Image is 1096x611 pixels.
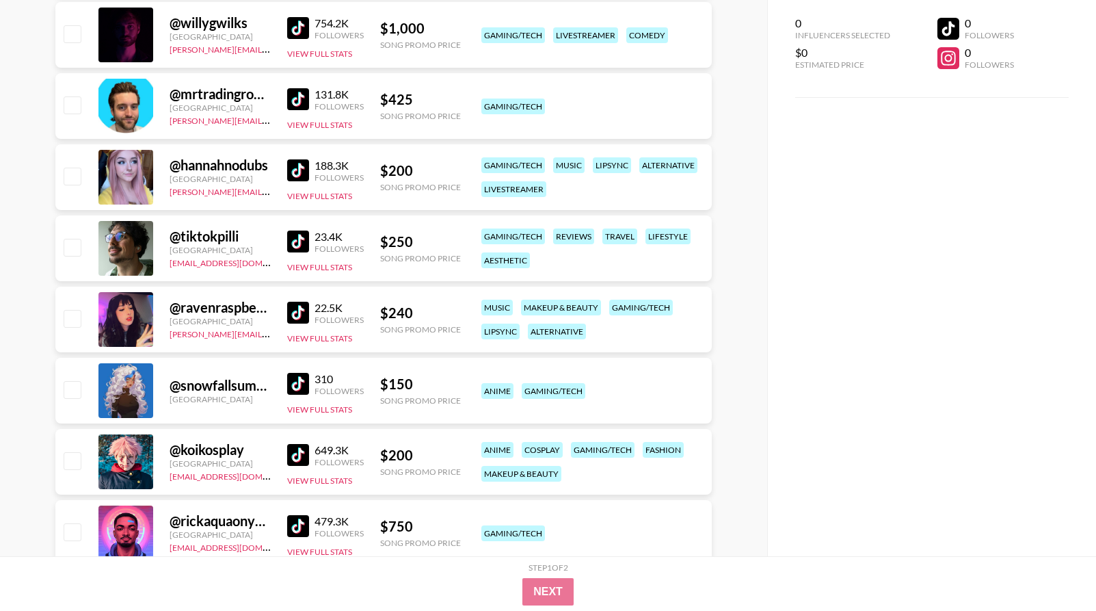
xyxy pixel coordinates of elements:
[315,457,364,467] div: Followers
[481,466,561,482] div: makeup & beauty
[170,103,271,113] div: [GEOGRAPHIC_DATA]
[481,181,546,197] div: livestreamer
[287,373,309,395] img: TikTok
[170,299,271,316] div: @ ravenraspberrie
[639,157,697,173] div: alternative
[287,159,309,181] img: TikTok
[571,442,634,458] div: gaming/tech
[315,315,364,325] div: Followers
[965,60,1014,70] div: Followers
[522,442,563,458] div: cosplay
[170,530,271,540] div: [GEOGRAPHIC_DATA]
[380,304,461,322] div: $ 240
[380,20,461,37] div: $ 1,000
[170,316,271,326] div: [GEOGRAPHIC_DATA]
[315,230,364,244] div: 23.4K
[315,372,364,386] div: 310
[315,443,364,457] div: 649.3K
[380,395,461,406] div: Song Promo Price
[380,538,461,548] div: Song Promo Price
[287,404,352,415] button: View Full Stats
[287,191,352,201] button: View Full Stats
[315,528,364,538] div: Followers
[481,27,545,43] div: gaming/tech
[287,262,352,272] button: View Full Stats
[380,376,461,393] div: $ 150
[287,476,352,486] button: View Full Stats
[170,157,271,174] div: @ hannahnodubs
[287,231,309,252] img: TikTok
[170,86,271,103] div: @ mrtradingrobot
[170,42,372,55] a: [PERSON_NAME][EMAIL_ADDRESS][DOMAIN_NAME]
[170,113,372,126] a: [PERSON_NAME][EMAIL_ADDRESS][DOMAIN_NAME]
[626,27,668,43] div: comedy
[593,157,631,173] div: lipsync
[170,326,372,339] a: [PERSON_NAME][EMAIL_ADDRESS][DOMAIN_NAME]
[553,27,618,43] div: livestreamer
[170,14,271,31] div: @ willygwilks
[315,16,364,30] div: 754.2K
[795,46,890,60] div: $0
[315,301,364,315] div: 22.5K
[287,444,309,466] img: TikTok
[315,515,364,528] div: 479.3K
[1028,543,1080,595] iframe: Drift Widget Chat Controller
[553,229,594,244] div: reviews
[481,229,545,244] div: gaming/tech
[315,30,364,40] div: Followers
[481,442,513,458] div: anime
[481,383,513,399] div: anime
[170,540,307,553] a: [EMAIL_ADDRESS][DOMAIN_NAME]
[287,49,352,59] button: View Full Stats
[170,255,307,268] a: [EMAIL_ADDRESS][DOMAIN_NAME]
[528,324,586,339] div: alternative
[380,233,461,250] div: $ 250
[553,157,585,173] div: music
[170,184,372,197] a: [PERSON_NAME][EMAIL_ADDRESS][DOMAIN_NAME]
[287,120,352,130] button: View Full Stats
[380,111,461,121] div: Song Promo Price
[170,228,271,245] div: @ tiktokpilli
[380,162,461,179] div: $ 200
[521,300,601,315] div: makeup & beauty
[170,174,271,184] div: [GEOGRAPHIC_DATA]
[795,16,890,30] div: 0
[287,515,309,537] img: TikTok
[287,302,309,324] img: TikTok
[380,182,461,192] div: Song Promo Price
[965,16,1014,30] div: 0
[315,101,364,112] div: Followers
[315,159,364,172] div: 188.3K
[481,99,545,114] div: gaming/tech
[481,252,530,268] div: aesthetic
[287,333,352,343] button: View Full Stats
[170,31,271,42] div: [GEOGRAPHIC_DATA]
[287,547,352,557] button: View Full Stats
[315,244,364,254] div: Followers
[170,441,271,458] div: @ koikosplay
[380,518,461,535] div: $ 750
[481,324,520,339] div: lipsync
[380,40,461,50] div: Song Promo Price
[481,300,513,315] div: music
[522,383,585,399] div: gaming/tech
[170,458,271,469] div: [GEOGRAPHIC_DATA]
[315,88,364,101] div: 131.8K
[529,562,568,573] div: Step 1 of 2
[380,447,461,464] div: $ 200
[643,442,684,458] div: fashion
[170,469,307,482] a: [EMAIL_ADDRESS][DOMAIN_NAME]
[965,46,1014,60] div: 0
[795,30,890,40] div: Influencers Selected
[795,60,890,70] div: Estimated Price
[380,253,461,263] div: Song Promo Price
[287,17,309,39] img: TikTok
[380,467,461,477] div: Song Promo Price
[315,172,364,183] div: Followers
[609,300,673,315] div: gaming/tech
[170,512,271,530] div: @ rickaquaonyoutube
[481,157,545,173] div: gaming/tech
[481,525,545,541] div: gaming/tech
[170,245,271,255] div: [GEOGRAPHIC_DATA]
[965,30,1014,40] div: Followers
